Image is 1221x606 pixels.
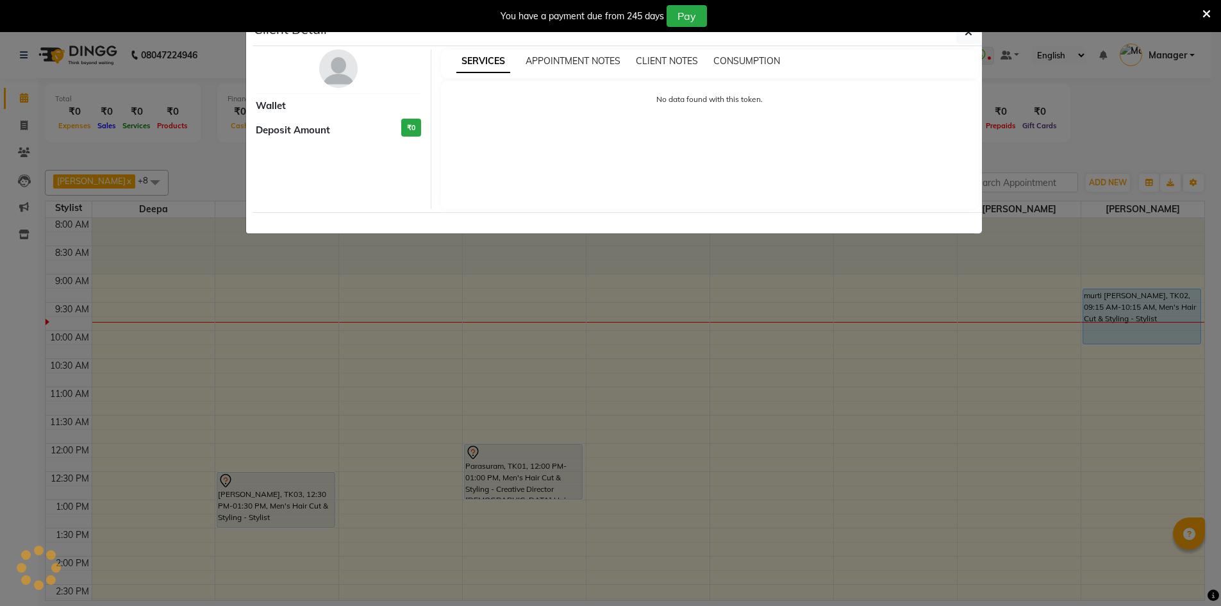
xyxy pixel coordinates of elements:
[526,55,620,67] span: APPOINTMENT NOTES
[256,99,286,114] span: Wallet
[667,5,707,27] button: Pay
[256,123,330,138] span: Deposit Amount
[454,94,966,105] p: No data found with this token.
[636,55,698,67] span: CLIENT NOTES
[456,50,510,73] span: SERVICES
[713,55,780,67] span: CONSUMPTION
[1167,555,1208,593] iframe: chat widget
[319,49,358,88] img: avatar
[501,10,664,23] div: You have a payment due from 245 days
[401,119,421,137] h3: ₹0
